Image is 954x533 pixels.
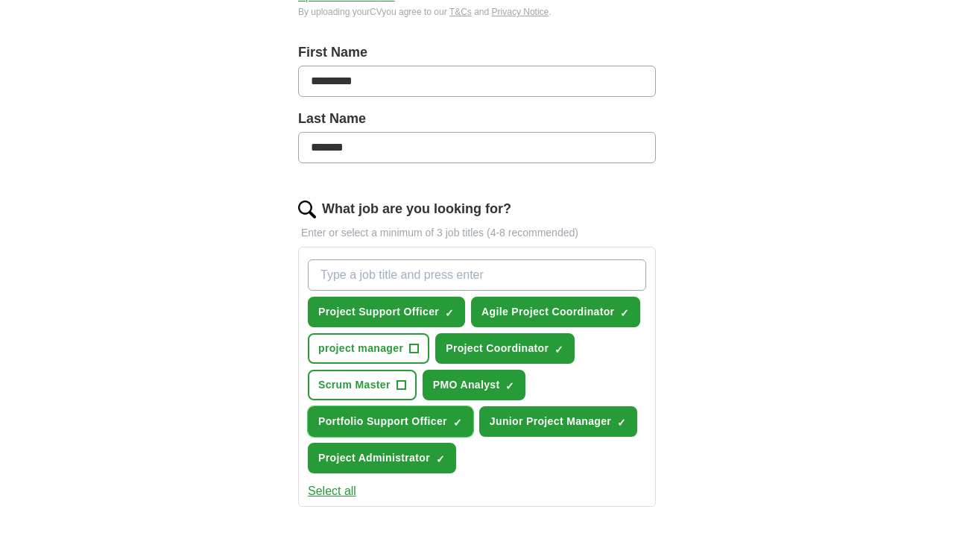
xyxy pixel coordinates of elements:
[446,341,549,356] span: Project Coordinator
[308,482,356,500] button: Select all
[436,453,445,465] span: ✓
[308,297,465,327] button: Project Support Officer✓
[322,199,511,219] label: What job are you looking for?
[555,344,563,356] span: ✓
[298,5,656,19] div: By uploading your CV you agree to our and .
[298,225,656,241] p: Enter or select a minimum of 3 job titles (4-8 recommended)
[435,333,575,364] button: Project Coordinator✓
[617,417,626,429] span: ✓
[318,377,391,393] span: Scrum Master
[308,259,646,291] input: Type a job title and press enter
[298,42,656,63] label: First Name
[620,307,629,319] span: ✓
[318,304,439,320] span: Project Support Officer
[318,450,430,466] span: Project Administrator
[308,333,429,364] button: project manager
[481,304,614,320] span: Agile Project Coordinator
[318,341,403,356] span: project manager
[308,443,456,473] button: Project Administrator✓
[453,417,462,429] span: ✓
[298,201,316,218] img: search.png
[505,380,514,392] span: ✓
[490,414,611,429] span: Junior Project Manager
[308,406,473,437] button: Portfolio Support Officer✓
[433,377,500,393] span: PMO Analyst
[308,370,417,400] button: Scrum Master
[318,414,447,429] span: Portfolio Support Officer
[445,307,454,319] span: ✓
[492,7,549,17] a: Privacy Notice
[471,297,640,327] button: Agile Project Coordinator✓
[423,370,526,400] button: PMO Analyst✓
[479,406,637,437] button: Junior Project Manager✓
[449,7,472,17] a: T&Cs
[298,109,656,129] label: Last Name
